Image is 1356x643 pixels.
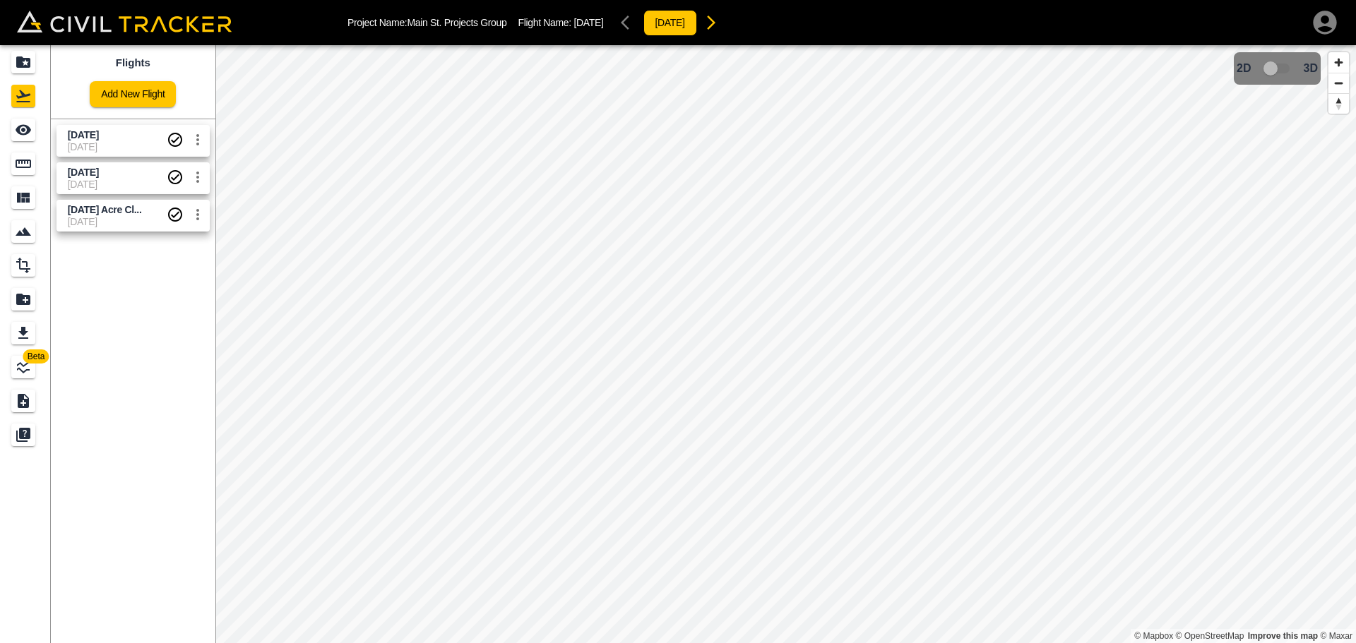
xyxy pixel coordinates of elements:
[518,17,603,28] p: Flight Name:
[1176,631,1244,641] a: OpenStreetMap
[1328,73,1349,93] button: Zoom out
[1328,52,1349,73] button: Zoom in
[215,45,1356,643] canvas: Map
[17,11,232,32] img: Civil Tracker
[1320,631,1352,641] a: Maxar
[643,10,697,36] button: [DATE]
[573,17,603,28] span: [DATE]
[1328,93,1349,114] button: Reset bearing to north
[347,17,506,28] p: Project Name: Main St. Projects Group
[1237,62,1251,75] span: 2D
[1257,55,1298,82] span: 3D model not uploaded yet
[1134,631,1173,641] a: Mapbox
[1248,631,1318,641] a: Map feedback
[1304,62,1318,75] span: 3D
